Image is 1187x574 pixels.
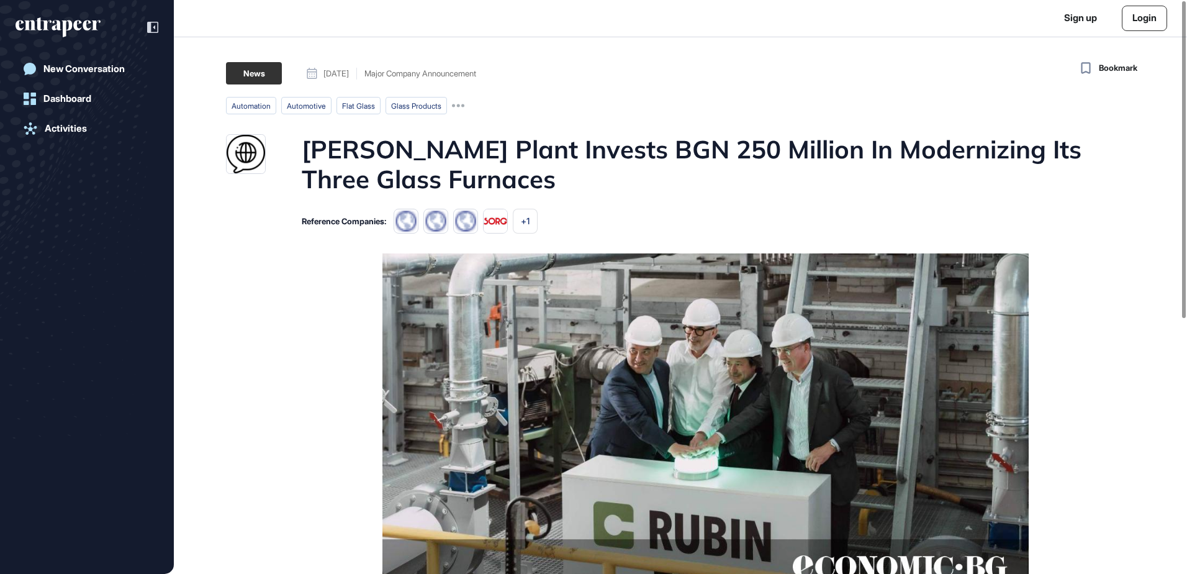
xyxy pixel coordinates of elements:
div: Dashboard [43,93,91,104]
div: Major Company Announcement [364,70,476,78]
li: automotive [281,97,332,114]
div: entrapeer-logo [16,17,101,37]
div: Reference Companies: [302,217,386,225]
li: glass products [386,97,447,114]
img: favicons [453,209,478,234]
h1: [PERSON_NAME] Plant Invests BGN 250 Million In Modernizing Its Three Glass Furnaces [302,134,1107,194]
img: www.economic.bg [227,135,265,173]
div: +1 [513,209,538,234]
div: News [226,62,282,84]
img: favicons [423,209,448,234]
span: Bookmark [1099,62,1137,75]
div: New Conversation [43,63,125,75]
li: automation [226,97,276,114]
img: favicons [394,209,418,234]
li: flat glass [336,97,381,114]
a: Login [1122,6,1167,31]
button: Bookmark [1078,60,1137,77]
span: [DATE] [323,70,349,78]
img: 65ca29a1eef95fc3a5440557.tmp1en3mcyy [483,209,508,234]
a: Sign up [1064,11,1097,25]
div: Activities [45,123,87,134]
